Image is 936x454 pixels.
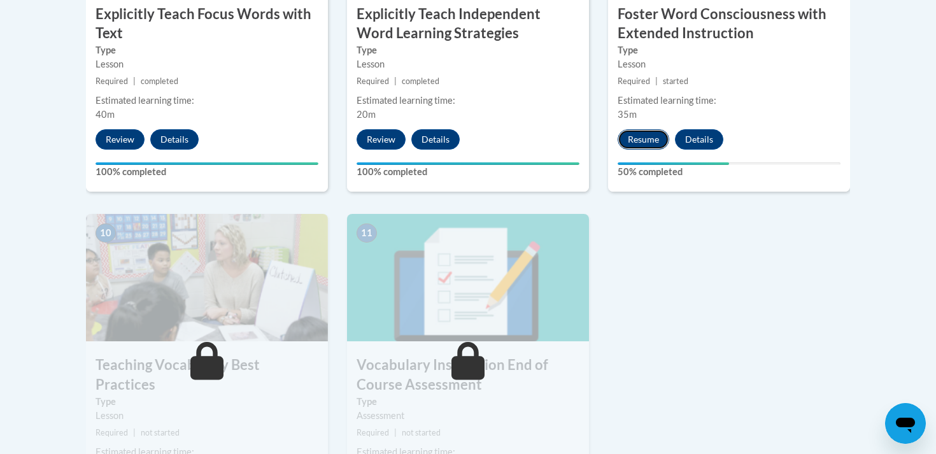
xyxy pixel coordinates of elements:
[618,165,840,179] label: 50% completed
[86,214,328,341] img: Course Image
[150,129,199,150] button: Details
[885,403,926,444] iframe: Button to launch messaging window
[347,4,589,44] h3: Explicitly Teach Independent Word Learning Strategies
[96,395,318,409] label: Type
[618,109,637,120] span: 35m
[618,43,840,57] label: Type
[618,129,669,150] button: Resume
[618,57,840,71] div: Lesson
[347,355,589,395] h3: Vocabulary Instruction End of Course Assessment
[394,76,397,86] span: |
[133,76,136,86] span: |
[96,165,318,179] label: 100% completed
[357,94,579,108] div: Estimated learning time:
[96,43,318,57] label: Type
[411,129,460,150] button: Details
[618,162,729,165] div: Your progress
[96,109,115,120] span: 40m
[357,165,579,179] label: 100% completed
[618,94,840,108] div: Estimated learning time:
[357,109,376,120] span: 20m
[96,162,318,165] div: Your progress
[96,57,318,71] div: Lesson
[357,57,579,71] div: Lesson
[357,223,377,243] span: 11
[608,4,850,44] h3: Foster Word Consciousness with Extended Instruction
[618,76,650,86] span: Required
[347,214,589,341] img: Course Image
[655,76,658,86] span: |
[357,409,579,423] div: Assessment
[357,129,406,150] button: Review
[357,43,579,57] label: Type
[675,129,723,150] button: Details
[96,94,318,108] div: Estimated learning time:
[394,428,397,437] span: |
[141,428,180,437] span: not started
[96,409,318,423] div: Lesson
[96,223,116,243] span: 10
[663,76,688,86] span: started
[141,76,178,86] span: completed
[86,355,328,395] h3: Teaching Vocabulary Best Practices
[96,428,128,437] span: Required
[402,76,439,86] span: completed
[96,129,145,150] button: Review
[357,76,389,86] span: Required
[86,4,328,44] h3: Explicitly Teach Focus Words with Text
[357,428,389,437] span: Required
[96,76,128,86] span: Required
[133,428,136,437] span: |
[402,428,441,437] span: not started
[357,162,579,165] div: Your progress
[357,395,579,409] label: Type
